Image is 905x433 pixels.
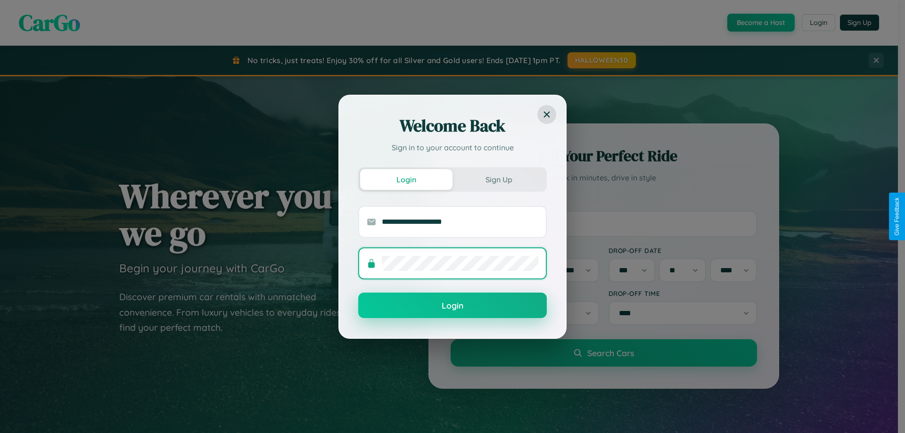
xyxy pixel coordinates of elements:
div: Give Feedback [894,197,900,236]
button: Login [360,169,452,190]
button: Login [358,293,547,318]
h2: Welcome Back [358,114,547,137]
button: Sign Up [452,169,545,190]
p: Sign in to your account to continue [358,142,547,153]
